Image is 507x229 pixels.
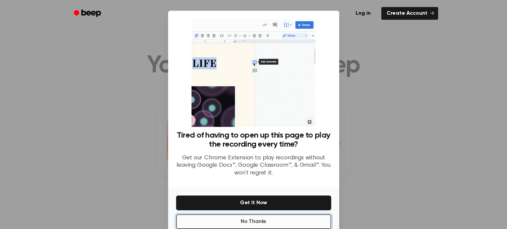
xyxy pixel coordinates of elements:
[176,196,331,210] button: Get It Now
[176,154,331,177] p: Get our Chrome Extension to play recordings without leaving Google Docs™, Google Classroom™, & Gm...
[69,7,107,20] a: Beep
[176,131,331,149] h3: Tired of having to open up this page to play the recording every time?
[349,6,377,21] a: Log in
[176,214,331,229] button: No Thanks
[192,19,315,127] img: Beep extension in action
[381,7,438,20] a: Create Account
